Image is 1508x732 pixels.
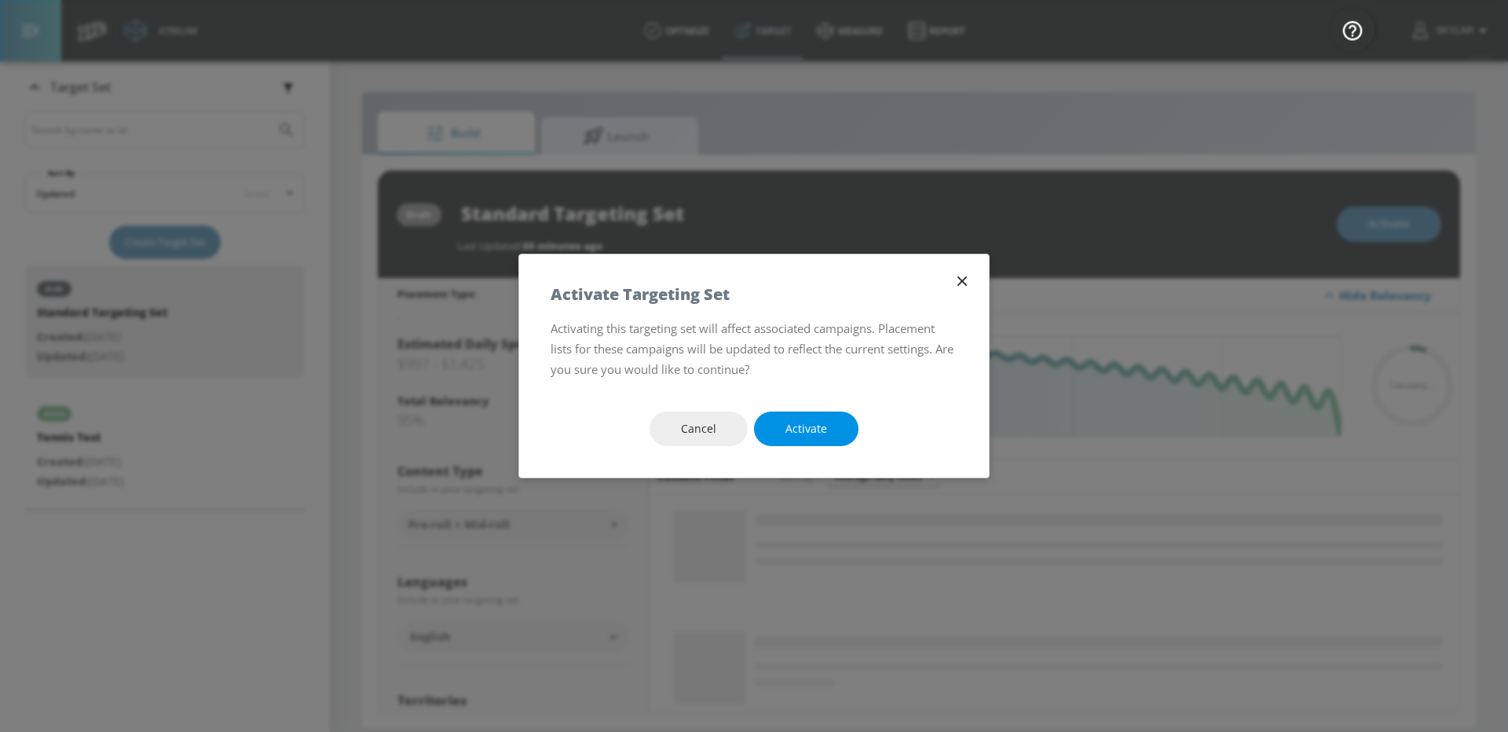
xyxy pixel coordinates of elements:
[551,318,957,380] p: Activating this targeting set will affect associated campaigns. Placement lists for these campaig...
[551,286,730,302] h5: Activate Targeting Set
[754,412,858,447] button: Activate
[681,419,716,439] span: Cancel
[1330,8,1374,52] button: Open Resource Center
[785,419,827,439] span: Activate
[650,412,748,447] button: Cancel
